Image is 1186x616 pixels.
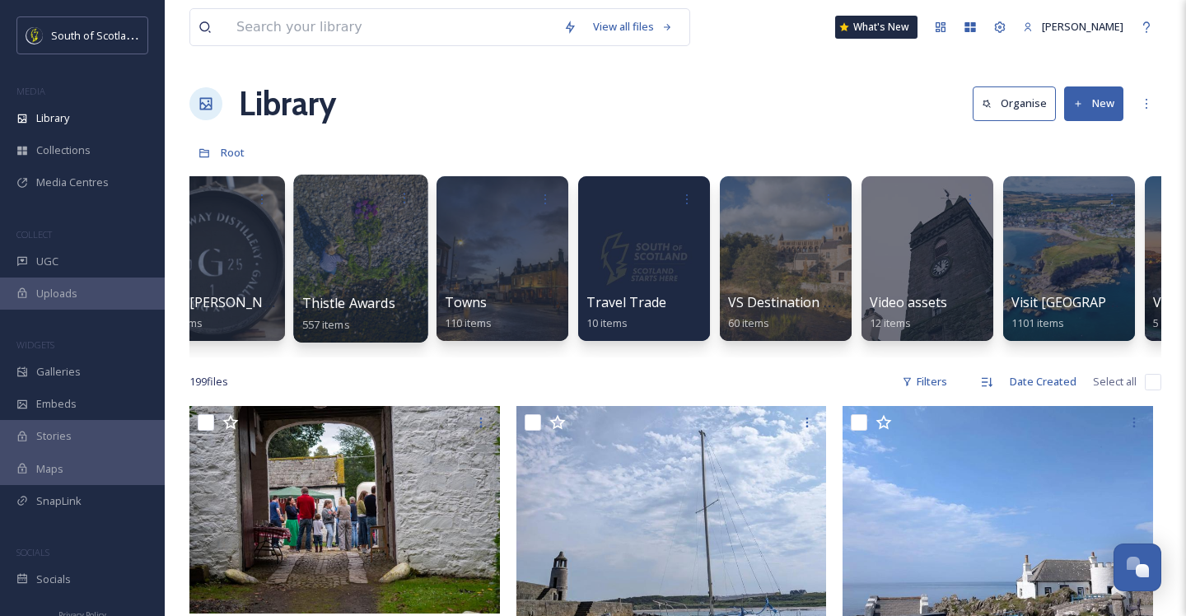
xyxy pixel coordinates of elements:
a: Travel Trade10 items [586,295,666,330]
span: Collections [36,142,91,158]
a: Library [239,79,336,128]
a: Thistle Awards557 items [302,296,395,332]
div: Date Created [1002,366,1085,398]
span: SOCIALS [16,546,49,558]
a: View all files [585,11,681,43]
span: 557 items [302,316,350,331]
div: Filters [894,366,955,398]
a: Video assets12 items [870,295,947,330]
a: Root [221,142,245,162]
a: The [PERSON_NAME] Distillery19 items [161,295,353,330]
span: 60 items [728,315,769,330]
span: Travel Trade [586,293,666,311]
span: VS Destination & Sector Marketing Fund [728,293,977,311]
span: The [PERSON_NAME] Distillery [161,293,353,311]
span: Video assets [870,293,947,311]
span: UGC [36,254,58,269]
img: images.jpeg [26,27,43,44]
span: Socials [36,572,71,587]
a: What's New [835,16,918,39]
span: 12 items [870,315,911,330]
button: Open Chat [1114,544,1161,591]
span: Maps [36,461,63,477]
span: Uploads [36,286,77,301]
span: Visit [GEOGRAPHIC_DATA] [1011,293,1174,311]
span: 199 file s [189,374,228,390]
span: Media Centres [36,175,109,190]
a: Visit [GEOGRAPHIC_DATA]1101 items [1011,295,1174,330]
span: SnapLink [36,493,82,509]
a: [PERSON_NAME] [1015,11,1132,43]
span: Stories [36,428,72,444]
span: Embeds [36,396,77,412]
span: WIDGETS [16,338,54,351]
span: COLLECT [16,228,52,240]
span: MEDIA [16,85,45,97]
span: Select all [1093,374,1137,390]
button: New [1064,86,1123,120]
span: 10 items [586,315,628,330]
span: 110 items [445,315,492,330]
a: VS Destination & Sector Marketing Fund60 items [728,295,977,330]
span: Library [36,110,69,126]
a: Towns110 items [445,295,492,330]
button: Organise [973,86,1056,120]
span: [PERSON_NAME] [1042,19,1123,34]
span: South of Scotland Destination Alliance [51,27,239,43]
span: Root [221,145,245,160]
span: Towns [445,293,487,311]
span: Thistle Awards [302,294,395,312]
input: Search your library [228,9,555,45]
img: 240817-Glenlair-Feastival-2024-6-Demijohn.jpg [189,406,500,614]
span: Galleries [36,364,81,380]
span: 1101 items [1011,315,1064,330]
